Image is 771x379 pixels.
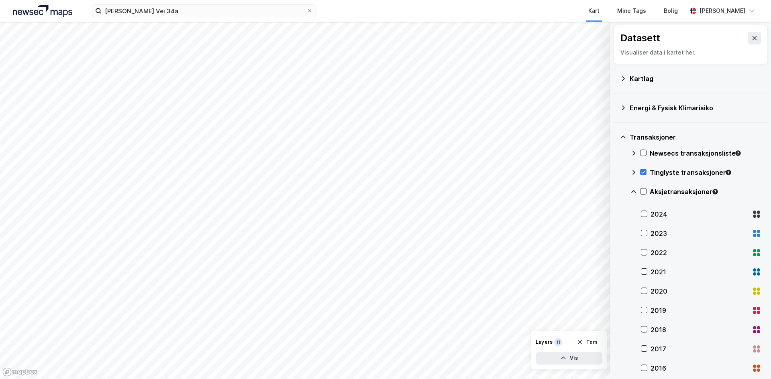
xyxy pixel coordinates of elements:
div: Layers [536,339,553,345]
div: Kontrollprogram for chat [731,340,771,379]
div: Mine Tags [617,6,646,16]
div: Energi & Fysisk Klimarisiko [630,103,761,113]
div: 2021 [651,267,749,277]
div: Newsecs transaksjonsliste [650,148,761,158]
div: Transaksjoner [630,132,761,142]
div: Kartlag [630,74,761,83]
a: Mapbox homepage [2,367,38,377]
div: 2018 [651,325,749,334]
img: logo.a4113a55bc3d86da70a041830d287a7e.svg [13,5,72,17]
div: Tooltip anchor [712,188,719,195]
div: 2016 [651,363,749,373]
div: Tinglyste transaksjoner [650,168,761,177]
div: Kart [588,6,600,16]
div: 2024 [651,209,749,219]
div: Tooltip anchor [725,169,732,176]
div: 2017 [651,344,749,354]
div: Tooltip anchor [734,150,742,157]
div: 2023 [651,229,749,238]
button: Vis [536,352,602,365]
div: [PERSON_NAME] [700,6,745,16]
div: Bolig [664,6,678,16]
input: Søk på adresse, matrikkel, gårdeiere, leietakere eller personer [102,5,306,17]
div: 11 [554,338,562,346]
div: 2019 [651,306,749,315]
iframe: Chat Widget [731,340,771,379]
div: Aksjetransaksjoner [650,187,761,197]
div: 2020 [651,286,749,296]
div: Visualiser data i kartet her. [620,48,761,57]
div: 2022 [651,248,749,257]
button: Tøm [571,336,602,349]
div: Datasett [620,32,660,45]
